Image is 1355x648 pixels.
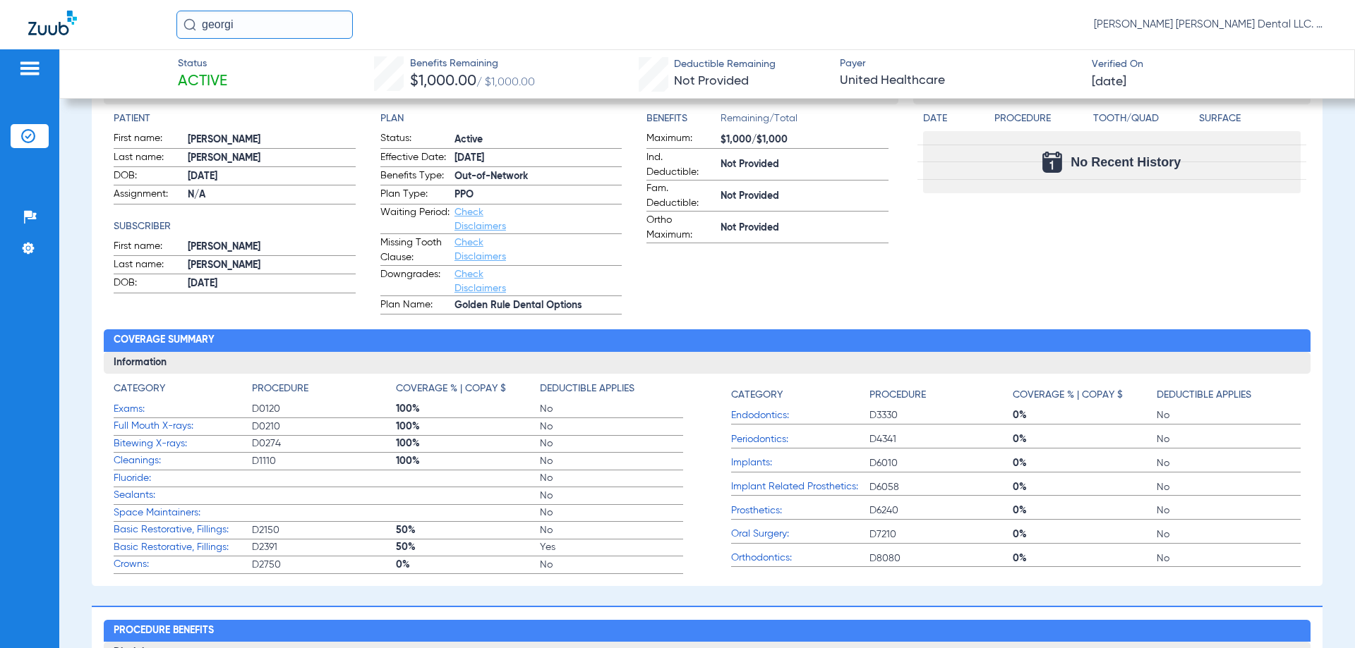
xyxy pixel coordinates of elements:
[869,432,1013,446] span: D4341
[721,189,888,204] span: Not Provided
[114,239,183,256] span: First name:
[380,298,450,314] span: Plan Name:
[18,60,41,77] img: hamburger-icon
[396,558,540,572] span: 0%
[674,57,776,72] span: Deductible Remaining
[1013,527,1157,542] span: 0%
[646,213,716,243] span: Ortho Maximum:
[114,219,355,234] h4: Subscriber
[252,558,396,572] span: D2750
[252,540,396,554] span: D2391
[923,111,982,126] h4: Date
[104,329,1310,352] h2: Coverage Summary
[646,111,721,126] h4: Benefits
[410,74,476,89] span: $1,000.00
[869,388,926,403] h4: Procedure
[540,540,684,554] span: Yes
[646,131,716,148] span: Maximum:
[540,381,684,401] app-breakdown-title: Deductible Applies
[114,402,252,417] span: Exams:
[994,111,1088,131] app-breakdown-title: Procedure
[1013,551,1157,566] span: 0%
[28,11,77,35] img: Zuub Logo
[646,150,716,180] span: Ind. Deductible:
[252,436,396,451] span: D0274
[840,56,1080,71] span: Payer
[869,503,1013,518] span: D6240
[396,523,540,537] span: 50%
[1092,57,1332,72] span: Verified On
[1157,551,1301,566] span: No
[188,188,355,202] span: N/A
[454,151,622,166] span: [DATE]
[454,188,622,202] span: PPO
[380,169,450,185] span: Benefits Type:
[380,131,450,148] span: Status:
[731,551,869,566] span: Orthodontics:
[114,169,183,185] span: DOB:
[114,257,183,274] span: Last name:
[721,221,888,236] span: Not Provided
[188,258,355,273] span: [PERSON_NAME]
[1157,527,1301,542] span: No
[540,436,684,451] span: No
[540,523,684,537] span: No
[1013,432,1157,446] span: 0%
[540,402,684,416] span: No
[114,522,252,537] span: Basic Restorative, Fillings:
[396,381,506,396] h4: Coverage % | Copay $
[1157,503,1301,518] span: No
[1094,18,1327,32] span: [PERSON_NAME] [PERSON_NAME] Dental LLC. DBA Ahwatukee Dentistry
[380,267,450,295] span: Downgrades:
[114,557,252,572] span: Crowns:
[188,276,355,291] span: [DATE]
[646,181,716,211] span: Fam. Deductible:
[1071,155,1181,169] span: No Recent History
[114,276,183,293] span: DOB:
[114,506,252,520] span: Space Maintainers:
[454,133,622,147] span: Active
[252,420,396,434] span: D0210
[869,551,1013,566] span: D8080
[540,454,684,468] span: No
[540,506,684,520] span: No
[114,436,252,451] span: Bitewing X-rays:
[252,381,396,401] app-breakdown-title: Procedure
[1157,456,1301,470] span: No
[1013,456,1157,470] span: 0%
[869,408,1013,422] span: D3330
[869,480,1013,494] span: D6058
[454,238,506,262] a: Check Disclaimers
[396,420,540,434] span: 100%
[540,489,684,503] span: No
[540,558,684,572] span: No
[731,503,869,518] span: Prosthetics:
[1093,111,1194,131] app-breakdown-title: Tooth/Quad
[178,56,227,71] span: Status
[1013,408,1157,422] span: 0%
[114,488,252,503] span: Sealants:
[114,111,355,126] h4: Patient
[1013,388,1123,403] h4: Coverage % | Copay $
[1092,73,1126,91] span: [DATE]
[869,381,1013,408] app-breakdown-title: Procedure
[252,381,308,396] h4: Procedure
[454,169,622,184] span: Out-of-Network
[731,456,869,470] span: Implants:
[396,436,540,451] span: 100%
[1157,480,1301,494] span: No
[104,620,1310,642] h2: Procedure Benefits
[114,471,252,486] span: Fluoride:
[1013,503,1157,518] span: 0%
[1284,580,1355,648] iframe: Chat Widget
[1157,432,1301,446] span: No
[104,352,1310,374] h3: Information
[454,207,506,231] a: Check Disclaimers
[380,205,450,233] span: Waiting Period:
[114,131,183,148] span: First name:
[454,298,622,313] span: Golden Rule Dental Options
[721,157,888,172] span: Not Provided
[721,111,888,131] span: Remaining/Total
